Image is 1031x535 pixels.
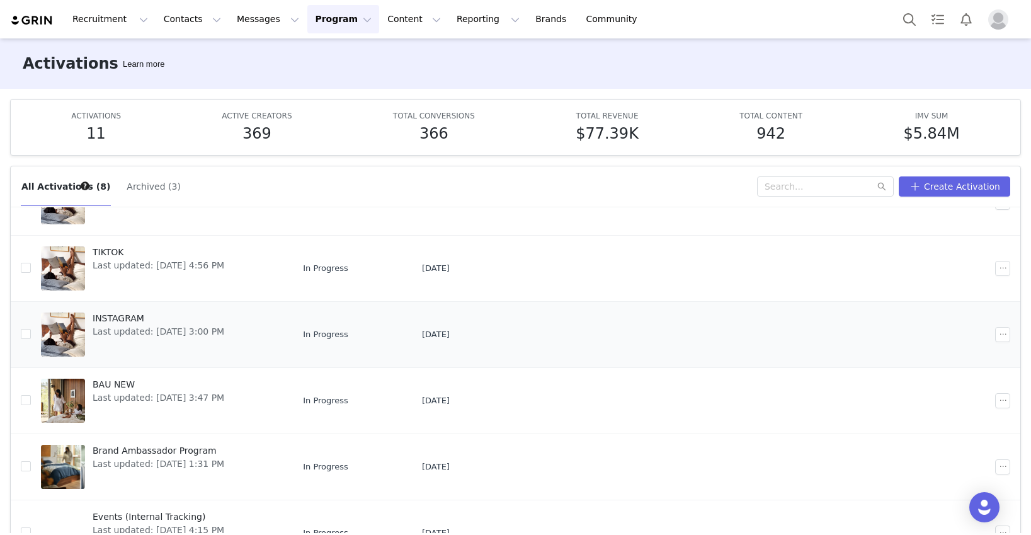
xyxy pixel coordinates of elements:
div: Open Intercom Messenger [969,492,1000,522]
button: Search [896,5,923,33]
span: [DATE] [422,394,450,407]
button: Content [380,5,448,33]
h5: 11 [86,122,106,145]
button: Notifications [952,5,980,33]
a: INSTAGRAMLast updated: [DATE] 3:00 PM [41,309,283,360]
h5: 369 [242,122,271,145]
span: Last updated: [DATE] 1:31 PM [93,457,224,471]
button: Archived (3) [126,176,181,197]
span: Last updated: [DATE] 3:47 PM [93,391,224,405]
h5: 366 [419,122,448,145]
button: Create Activation [899,176,1010,197]
button: Profile [981,9,1021,30]
i: icon: search [877,182,886,191]
a: Tasks [924,5,952,33]
span: INSTAGRAM [93,312,224,325]
span: Last updated: [DATE] 3:00 PM [93,325,224,338]
span: [DATE] [422,262,450,275]
span: ACTIVE CREATORS [222,112,292,120]
a: Community [579,5,651,33]
span: TOTAL REVENUE [576,112,639,120]
span: In Progress [303,394,348,407]
span: ACTIVATIONS [71,112,121,120]
h5: $77.39K [576,122,639,145]
button: Reporting [449,5,527,33]
span: In Progress [303,328,348,341]
button: All Activations (8) [21,176,111,197]
a: TIKTOKLast updated: [DATE] 4:56 PM [41,243,283,294]
div: Tooltip anchor [79,180,91,192]
h3: Activations [23,52,118,75]
img: grin logo [10,14,54,26]
span: [DATE] [422,328,450,341]
span: TIKTOK [93,246,224,259]
button: Messages [229,5,307,33]
a: Brand Ambassador ProgramLast updated: [DATE] 1:31 PM [41,442,283,492]
h5: $5.84M [903,122,959,145]
span: [DATE] [422,461,450,473]
span: Events (Internal Tracking) [93,510,224,524]
div: Tooltip anchor [120,58,167,71]
button: Recruitment [65,5,156,33]
span: TOTAL CONVERSIONS [393,112,475,120]
input: Search... [757,176,894,197]
a: BAU NEWLast updated: [DATE] 3:47 PM [41,376,283,426]
span: Last updated: [DATE] 4:56 PM [93,259,224,272]
img: placeholder-profile.jpg [988,9,1008,30]
span: TOTAL CONTENT [739,112,802,120]
h5: 942 [756,122,785,145]
button: Contacts [156,5,229,33]
span: IMV SUM [915,112,948,120]
span: BAU NEW [93,378,224,391]
span: Brand Ambassador Program [93,444,224,457]
a: Brands [528,5,578,33]
span: In Progress [303,262,348,275]
span: In Progress [303,461,348,473]
button: Program [307,5,379,33]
